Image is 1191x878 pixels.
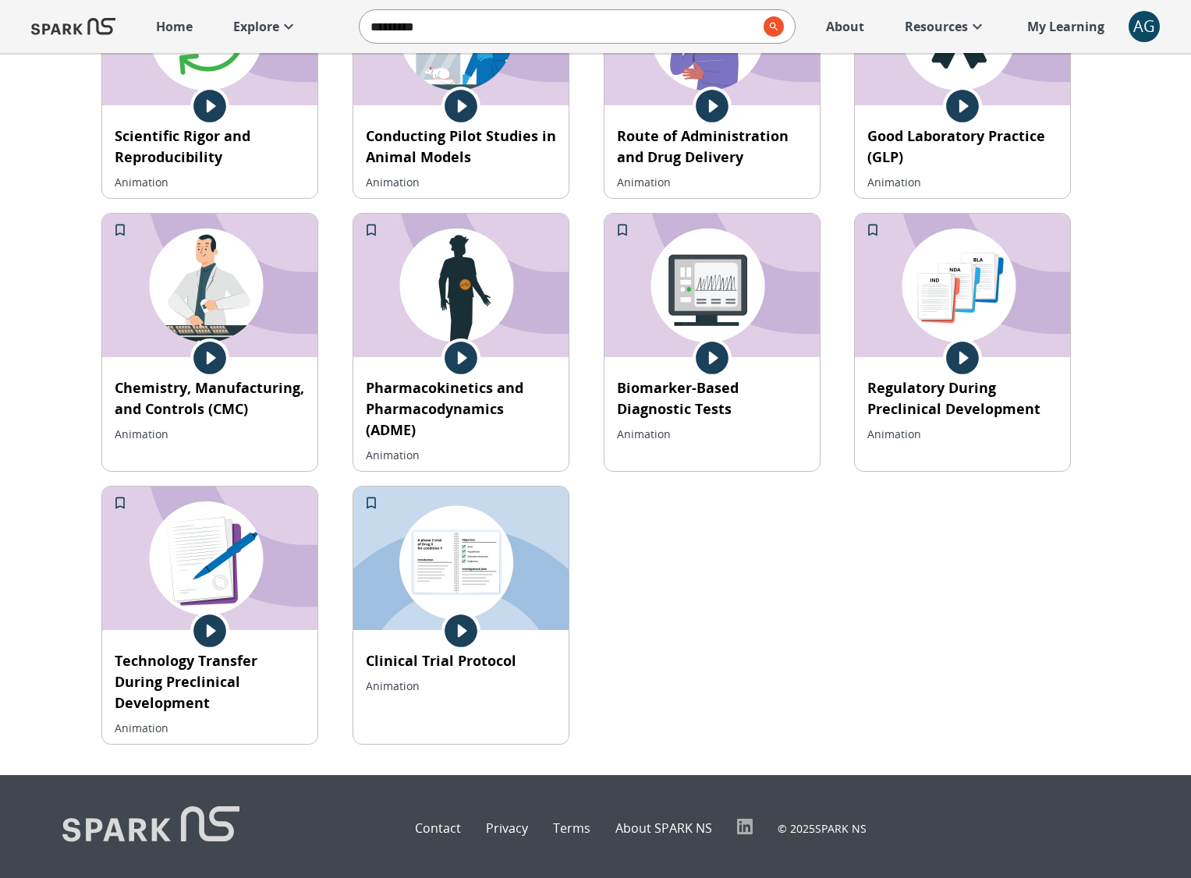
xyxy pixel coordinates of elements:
p: Animation [366,678,556,694]
svg: Add to My Learning [363,222,379,238]
button: account of current user [1129,11,1160,42]
a: Terms [553,819,590,837]
p: Home [156,17,193,36]
img: 1974195529-ee13ae4808b23d24124918ef527086cfac9f394a8caec332e8a406a65ea9953a-d [855,214,1070,357]
img: 1973327535-e72efeb91eb19f8f0848013cb1cbe3ba2882274d42cda3b4b4191f5e6c6b8433-d [102,487,317,630]
p: Conducting Pilot Studies in Animal Models [366,126,556,168]
p: Regulatory During Preclinical Development [867,377,1058,420]
p: Animation [115,174,305,190]
p: Explore [233,17,279,36]
svg: Add to My Learning [865,222,881,238]
img: 2066095773-14efd0f203ae383c22639bebbe7dc37ed4c11fd37857efaabea9033c3b9d7a07-d [353,487,569,630]
div: AG [1129,11,1160,42]
a: Explore [225,9,306,44]
p: Good Laboratory Practice (GLP) [867,126,1058,168]
p: Biomarker-Based Diagnostic Tests [617,377,807,420]
p: Resources [905,17,968,36]
p: Pharmacokinetics and Pharmacodynamics (ADME) [366,377,556,441]
svg: Add to My Learning [112,495,128,511]
a: Home [148,9,200,44]
img: 1961377546-8559eb5f39f5e0ac5db4c457fb9f9d3b459ddf842af796f49e57f766a26b4849-d [102,214,317,357]
svg: Add to My Learning [615,222,630,238]
p: My Learning [1027,17,1104,36]
p: About [826,17,864,36]
p: Animation [115,720,305,736]
img: 1971972130-ff84b82415f6d3c68a310b4bae944d8dad1bcc887c32b3a3062e759662763ae5-d [353,214,569,357]
p: Chemistry, Manufacturing, and Controls (CMC) [115,377,305,420]
img: 2040920237-f2a82d95db0d93984ae23c11cfa0ee61275d2a42024b7deb168dfe865a7ac884-d [604,214,820,357]
a: About SPARK NS [615,819,712,837]
p: Animation [617,426,807,442]
img: Logo of SPARK at Stanford [62,806,239,850]
svg: Add to My Learning [112,222,128,238]
p: Animation [115,426,305,442]
a: My Learning [1019,9,1113,44]
p: Scientific Rigor and Reproducibility [115,126,305,168]
p: Animation [366,447,556,463]
p: Animation [867,426,1058,442]
p: Route of Administration and Drug Delivery [617,126,807,168]
p: Technology Transfer During Preclinical Development [115,650,305,713]
button: search [757,10,784,43]
img: Logo of SPARK at Stanford [31,8,115,45]
a: Privacy [486,819,528,837]
p: Clinical Trial Protocol [366,650,556,671]
p: Animation [867,174,1058,190]
svg: Add to My Learning [363,495,379,511]
p: © 2025 SPARK NS [778,820,867,837]
p: Animation [617,174,807,190]
a: About [818,9,872,44]
a: Contact [415,819,461,837]
a: Resources [897,9,994,44]
p: Animation [366,174,556,190]
img: LinkedIn [737,819,753,834]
